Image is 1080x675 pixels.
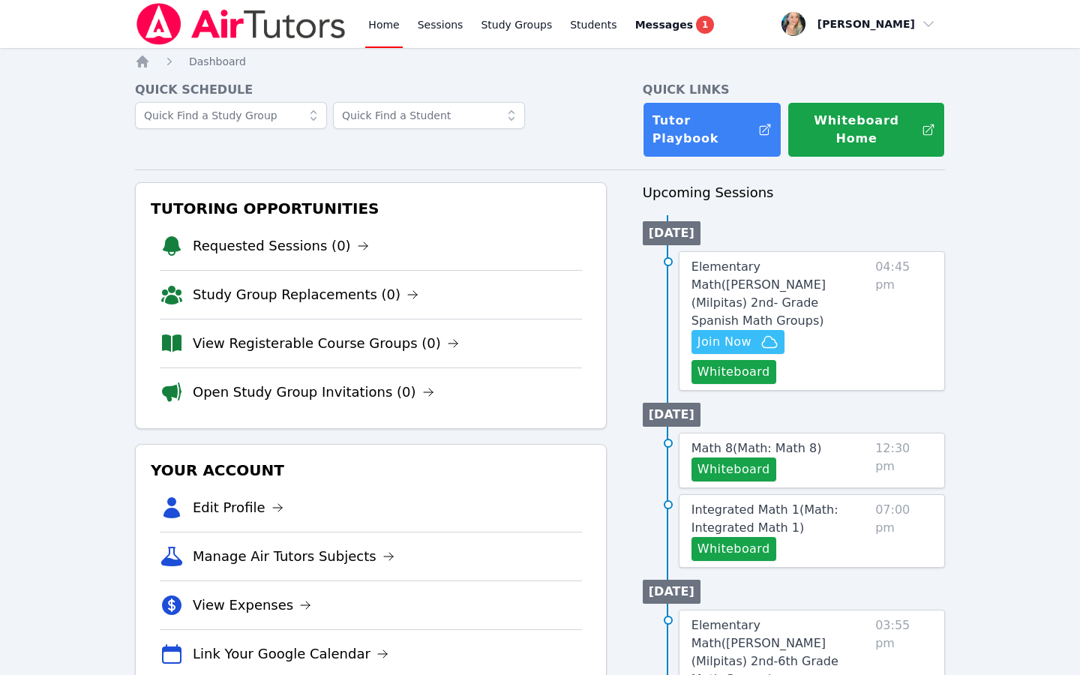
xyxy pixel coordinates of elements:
li: [DATE] [643,221,700,245]
button: Whiteboard [691,457,776,481]
a: Dashboard [189,54,246,69]
a: Link Your Google Calendar [193,643,388,664]
a: Requested Sessions (0) [193,235,369,256]
span: Dashboard [189,55,246,67]
img: Air Tutors [135,3,347,45]
span: 07:00 pm [875,501,932,561]
h4: Quick Schedule [135,81,607,99]
a: Elementary Math([PERSON_NAME] (Milpitas) 2nd- Grade Spanish Math Groups) [691,258,869,330]
span: 04:45 pm [875,258,932,384]
a: Open Study Group Invitations (0) [193,382,434,403]
span: Math 8 ( Math: Math 8 ) [691,441,822,455]
h3: Upcoming Sessions [643,182,945,203]
h4: Quick Links [643,81,945,99]
button: Join Now [691,330,784,354]
span: Integrated Math 1 ( Math: Integrated Math 1 ) [691,502,838,535]
h3: Your Account [148,457,594,484]
span: Elementary Math ( [PERSON_NAME] (Milpitas) 2nd- Grade Spanish Math Groups ) [691,259,826,328]
li: [DATE] [643,403,700,427]
a: View Expenses [193,595,311,616]
span: Join Now [697,333,751,351]
button: Whiteboard [691,360,776,384]
input: Quick Find a Study Group [135,102,327,129]
button: Whiteboard Home [787,102,945,157]
span: Messages [635,17,693,32]
span: 1 [696,16,714,34]
li: [DATE] [643,580,700,604]
a: Integrated Math 1(Math: Integrated Math 1) [691,501,869,537]
span: 12:30 pm [875,439,932,481]
a: Study Group Replacements (0) [193,284,418,305]
a: Edit Profile [193,497,283,518]
button: Whiteboard [691,537,776,561]
a: Manage Air Tutors Subjects [193,546,394,567]
a: Tutor Playbook [643,102,781,157]
a: View Registerable Course Groups (0) [193,333,459,354]
input: Quick Find a Student [333,102,525,129]
nav: Breadcrumb [135,54,945,69]
h3: Tutoring Opportunities [148,195,594,222]
a: Math 8(Math: Math 8) [691,439,822,457]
